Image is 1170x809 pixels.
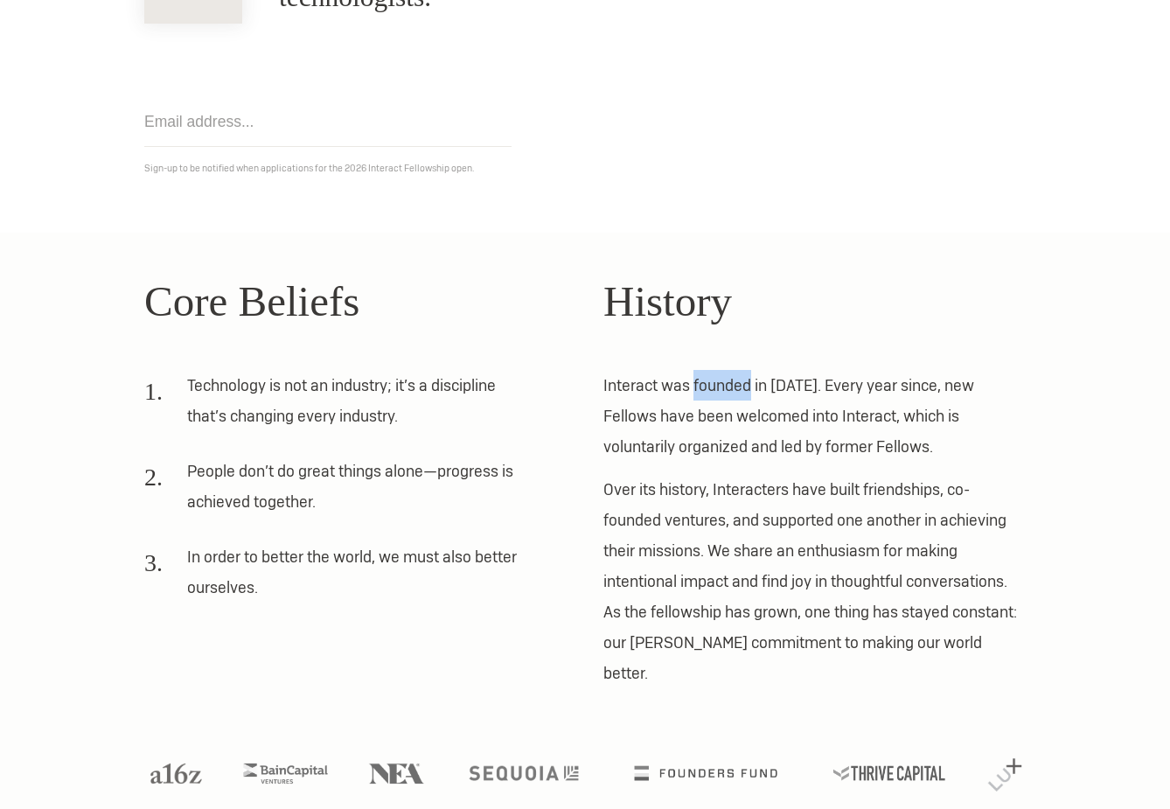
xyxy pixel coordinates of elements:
[603,370,1026,462] p: Interact was founded in [DATE]. Every year since, new Fellows have been welcomed into Interact, w...
[144,159,1026,178] p: Sign-up to be notified when applications for the 2026 Interact Fellowship open.
[634,766,777,780] img: Founders Fund logo
[833,766,945,780] img: Thrive Capital logo
[369,764,424,784] img: NEA logo
[150,764,201,784] img: A16Z logo
[144,456,530,529] li: People don’t do great things alone—progress is achieved together.
[469,766,578,780] img: Sequoia logo
[144,269,567,334] h2: Core Beliefs
[988,758,1022,792] img: Lux Capital logo
[144,370,530,443] li: Technology is not an industry; it’s a discipline that’s changing every industry.
[144,541,530,615] li: In order to better the world, we must also better ourselves.
[243,764,327,784] img: Bain Capital Ventures logo
[603,474,1026,688] p: Over its history, Interacters have built friendships, co-founded ventures, and supported one anot...
[603,269,1026,334] h2: History
[144,97,512,147] input: Email address...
